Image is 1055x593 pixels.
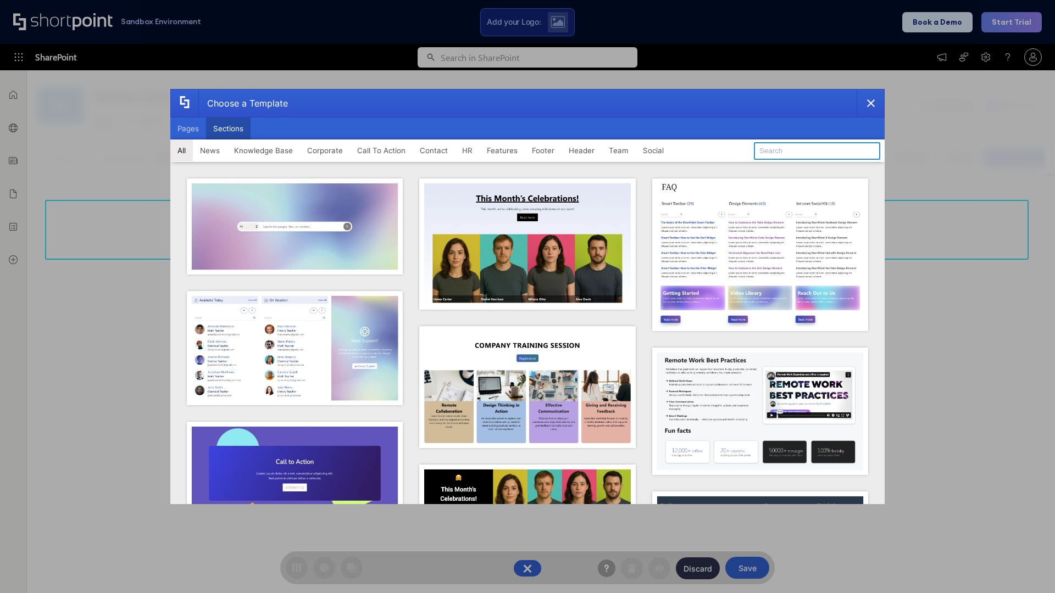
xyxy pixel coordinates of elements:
[300,139,350,161] button: Corporate
[754,142,880,160] input: Search
[480,139,525,161] button: Features
[170,139,193,161] button: All
[206,118,251,139] button: Sections
[170,89,885,504] div: template selector
[198,89,288,117] div: Choose a Template
[455,139,480,161] button: HR
[602,139,636,161] button: Team
[193,139,227,161] button: News
[562,139,602,161] button: Header
[170,118,206,139] button: Pages
[636,139,671,161] button: Social
[525,139,562,161] button: Footer
[413,139,455,161] button: Contact
[227,139,300,161] button: Knowledge Base
[1000,540,1055,593] iframe: Chat Widget
[350,139,413,161] button: Call To Action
